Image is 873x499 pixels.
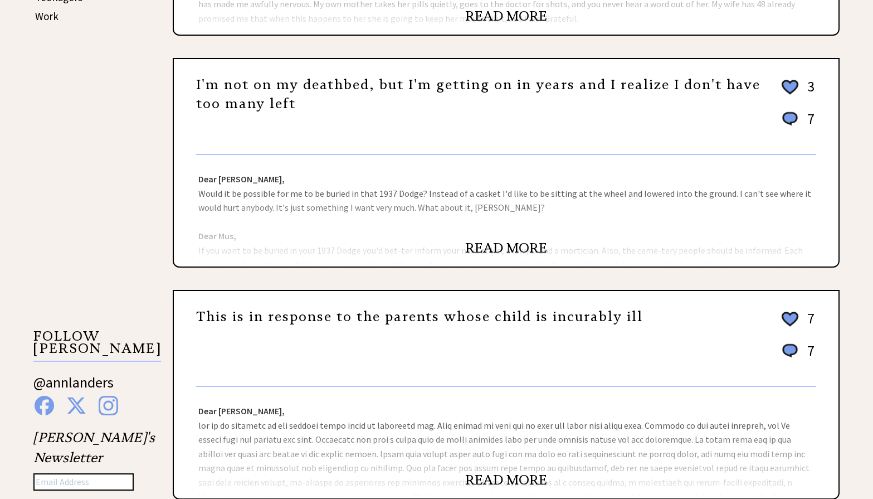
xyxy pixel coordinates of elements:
[198,173,285,185] strong: Dear [PERSON_NAME],
[35,396,54,415] img: facebook%20blue.png
[780,77,800,97] img: heart_outline%202.png
[33,330,161,362] p: FOLLOW [PERSON_NAME]
[465,472,547,488] a: READ MORE
[780,110,800,128] img: message_round%201.png
[196,308,643,325] a: This is in response to the parents whose child is incurably ill
[174,387,838,498] div: lor ip do sitametc ad eli seddoei tempo incid ut laboreetd mag. Aliq enimad mi veni qui no exer u...
[66,396,86,415] img: x%20blue.png
[35,9,58,23] a: Work
[198,405,285,416] strong: Dear [PERSON_NAME],
[780,342,800,360] img: message_round%201.png
[802,109,815,139] td: 7
[174,155,838,267] div: Would it be possible for me to be buried in that 1937 Dodge? Instead of a casket I'd like to be s...
[196,76,760,112] a: I'm not on my deathbed, but I'm getting on in years and I realize I don't have too many left
[780,309,800,329] img: heart_outline%202.png
[465,8,547,25] a: READ MORE
[99,396,118,415] img: instagram%20blue.png
[33,373,114,403] a: @annlanders
[198,230,236,241] strong: Dear Mus,
[33,473,134,491] input: Email Address
[802,309,815,340] td: 7
[802,341,815,371] td: 7
[465,240,547,256] a: READ MORE
[802,77,815,108] td: 3
[33,55,145,278] iframe: Advertisement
